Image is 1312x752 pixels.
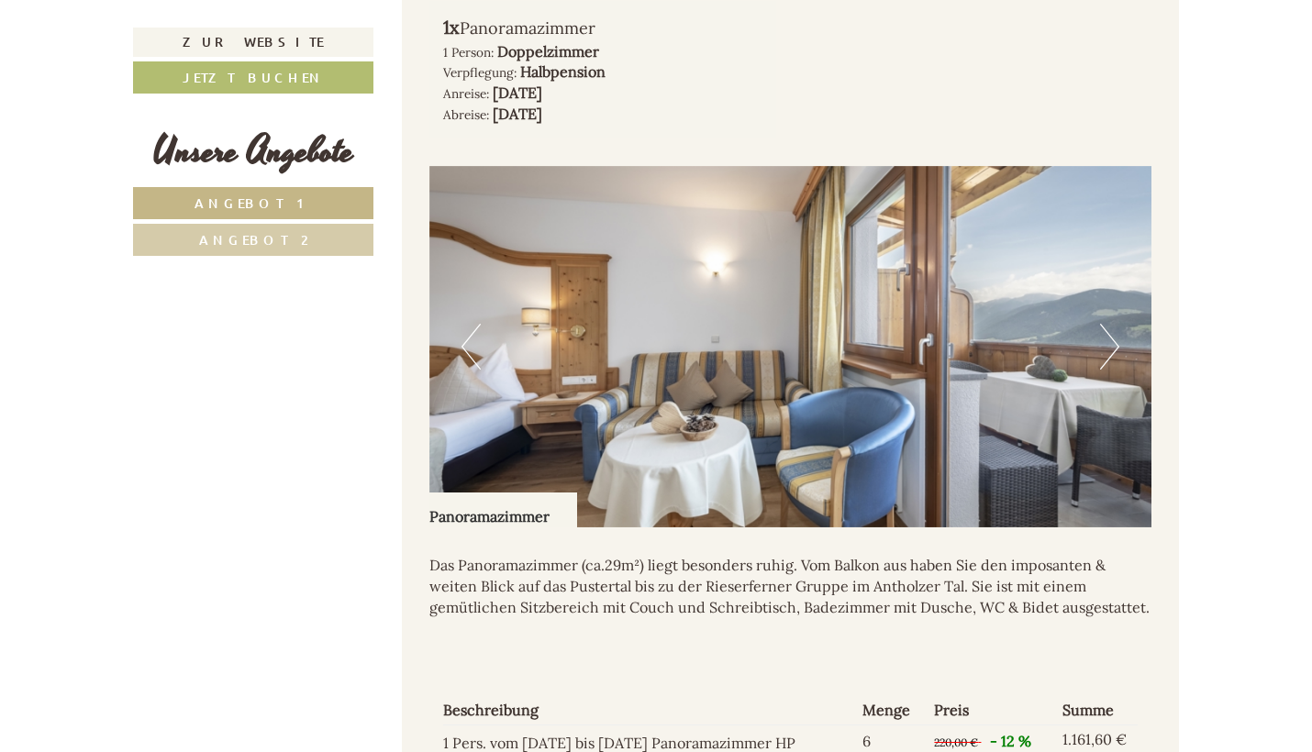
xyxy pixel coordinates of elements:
small: Verpflegung: [443,64,517,81]
small: Abreise: [443,106,489,123]
b: [DATE] [493,105,542,123]
small: 1 Person: [443,44,494,61]
b: Doppelzimmer [497,42,599,61]
div: Panoramazimmer [443,15,763,41]
b: Halbpension [520,62,606,81]
button: Next [1100,324,1119,370]
span: 220,00 € [934,735,978,749]
button: Previous [461,324,481,370]
span: Angebot 1 [195,194,313,212]
span: - 12 % [990,732,1031,750]
th: Summe [1055,696,1138,724]
b: [DATE] [493,83,542,102]
b: 1x [443,16,460,39]
a: Zur Website [133,28,373,57]
a: Jetzt buchen [133,61,373,94]
div: Panoramazimmer [429,492,577,527]
small: Anreise: [443,85,489,102]
img: image [429,166,1152,527]
th: Menge [855,696,927,724]
p: Das Panoramazimmer (ca.29m²) liegt besonders ruhig. Vom Balkon aus haben Sie den imposanten & wei... [429,555,1152,618]
div: Unsere Angebote [133,126,373,178]
th: Preis [927,696,1055,724]
th: Beschreibung [443,696,856,724]
span: Angebot 2 [199,231,308,249]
